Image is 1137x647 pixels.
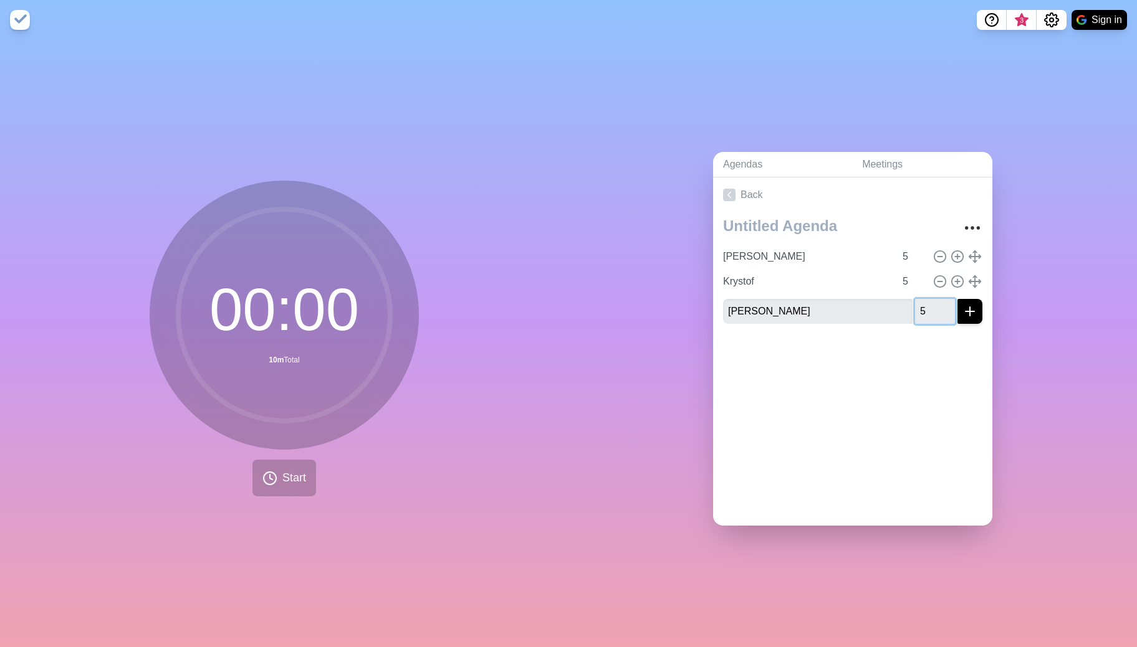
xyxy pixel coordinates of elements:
span: 3 [1017,16,1027,26]
input: Mins [915,299,955,324]
img: timeblocks logo [10,10,30,30]
a: Meetings [852,152,992,177]
input: Name [718,244,895,269]
button: Sign in [1072,10,1127,30]
button: Help [977,10,1007,30]
input: Name [723,299,913,324]
button: Settings [1037,10,1067,30]
span: Start [282,470,306,486]
input: Name [718,269,895,294]
button: What’s new [1007,10,1037,30]
img: google logo [1077,15,1087,25]
input: Mins [898,244,928,269]
button: Start [252,460,316,496]
button: More [960,215,985,240]
a: Agendas [713,152,852,177]
input: Mins [898,269,928,294]
a: Back [713,177,992,212]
